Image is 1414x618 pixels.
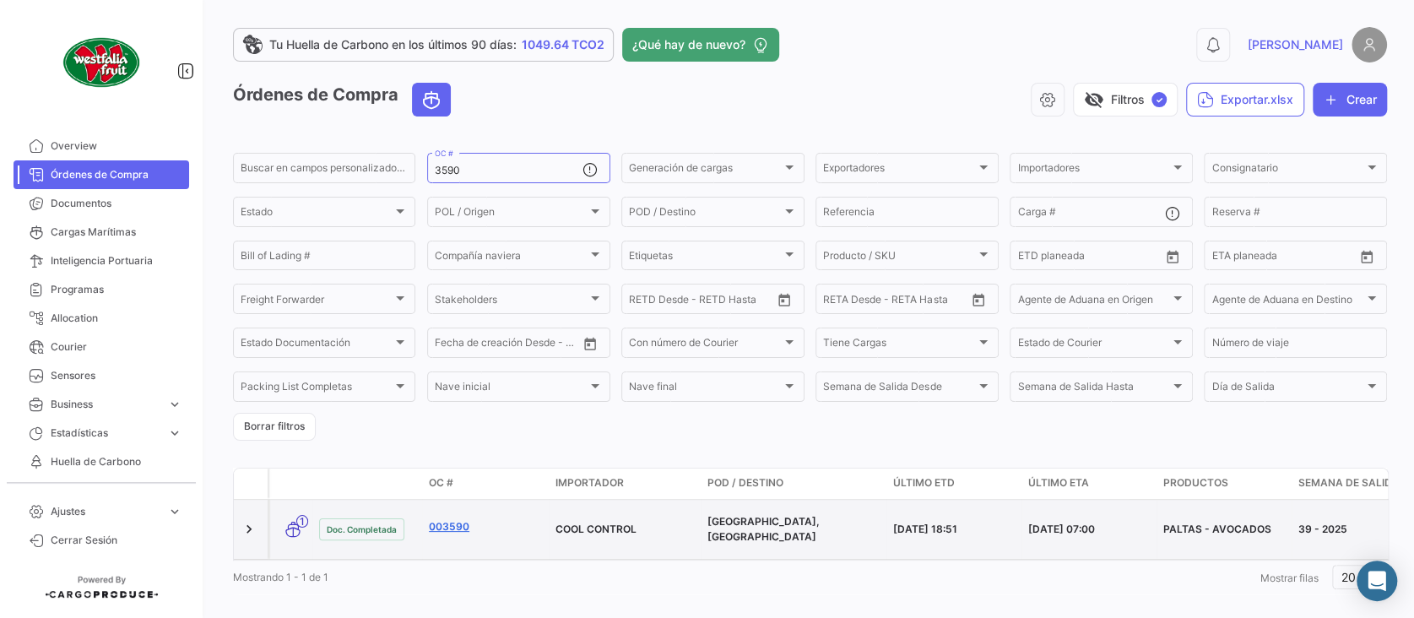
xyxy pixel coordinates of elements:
span: 20 [1341,570,1356,584]
span: Semana de Salida Desde [823,383,975,395]
span: Semana de Salida Hasta [1017,383,1169,395]
a: Courier [14,333,189,361]
span: Courier [51,339,182,355]
span: Documentos [51,196,182,211]
span: Overview [51,138,182,154]
span: POD / Destino [629,209,781,220]
input: Hasta [671,295,739,307]
datatable-header-cell: OC # [422,469,549,499]
a: Documentos [14,189,189,218]
button: Open calendar [1160,244,1185,269]
div: [GEOGRAPHIC_DATA], [GEOGRAPHIC_DATA] [707,514,880,545]
span: 1049.64 TCO2 [522,36,604,53]
a: Allocation [14,304,189,333]
span: ✓ [1151,92,1167,107]
span: Agente de Aduana en Destino [1211,295,1363,307]
span: Mostrando 1 - 1 de 1 [233,571,328,583]
span: Producto / SKU [823,252,975,264]
span: [PERSON_NAME] [1248,36,1343,53]
a: Huella de Carbono [14,447,189,476]
span: Generación de cargas [629,165,781,176]
a: 003590 [429,519,542,534]
span: visibility_off [1084,89,1104,110]
span: 1 [296,515,308,528]
span: Allocation [51,311,182,326]
input: Hasta [1254,252,1321,264]
a: Sensores [14,361,189,390]
input: Hasta [865,295,933,307]
span: Órdenes de Compra [51,167,182,182]
span: Último ETA [1028,475,1089,491]
span: Exportadores [823,165,975,176]
span: Packing List Completas [241,383,393,395]
img: placeholder-user.png [1352,27,1387,62]
span: POD / Destino [707,475,783,491]
span: Mostrar filas [1260,572,1319,584]
span: Tu Huella de Carbono en los últimos 90 días: [269,36,517,53]
span: Importador [555,475,624,491]
button: Borrar filtros [233,413,316,441]
span: Nave final [629,383,781,395]
span: Importadores [1017,165,1169,176]
span: Nave inicial [435,383,587,395]
a: Cargas Marítimas [14,218,189,247]
span: Con número de Courier [629,339,781,351]
span: expand_more [167,426,182,441]
datatable-header-cell: Estado Doc. [312,469,422,499]
span: Semana de Salida [1298,475,1400,491]
span: Día de Salida [1211,383,1363,395]
datatable-header-cell: POD / Destino [701,469,886,499]
button: Open calendar [1354,244,1379,269]
span: expand_more [167,397,182,412]
span: Tiene Cargas [823,339,975,351]
input: Desde [629,295,659,307]
input: Desde [1017,252,1048,264]
datatable-header-cell: Modo de Transporte [270,469,312,499]
span: Estado de Courier [1017,339,1169,351]
a: Órdenes de Compra [14,160,189,189]
span: Inteligencia Portuaria [51,253,182,268]
div: Abrir Intercom Messenger [1357,561,1397,601]
img: client-50.png [59,20,144,105]
button: ¿Qué hay de nuevo? [622,28,779,62]
a: Overview [14,132,189,160]
input: Desde [435,339,465,351]
datatable-header-cell: Productos [1157,469,1292,499]
span: ¿Qué hay de nuevo? [632,36,745,53]
span: [DATE] 07:00 [1028,523,1095,535]
span: COOL CONTROL [555,523,637,535]
a: Inteligencia Portuaria [14,247,189,275]
span: Estado Documentación [241,339,393,351]
span: Business [51,397,160,412]
span: Stakeholders [435,295,587,307]
button: Open calendar [772,287,797,312]
button: Ocean [413,84,450,116]
span: Sensores [51,368,182,383]
datatable-header-cell: Importador [549,469,701,499]
span: Estadísticas [51,426,160,441]
span: Ajustes [51,504,160,519]
a: Programas [14,275,189,304]
button: Crear [1313,83,1387,117]
input: Hasta [477,339,544,351]
span: Huella de Carbono [51,454,182,469]
span: Agente de Aduana en Origen [1017,295,1169,307]
span: PALTAS - AVOCADOS [1163,523,1271,535]
span: Consignatario [1211,165,1363,176]
span: POL / Origen [435,209,587,220]
datatable-header-cell: Último ETA [1021,469,1157,499]
span: Compañía naviera [435,252,587,264]
h3: Órdenes de Compra [233,83,456,117]
span: Productos [1163,475,1228,491]
button: Exportar.xlsx [1186,83,1304,117]
span: Estado [241,209,393,220]
span: OC # [429,475,453,491]
button: Open calendar [966,287,991,312]
span: expand_more [167,504,182,519]
span: Freight Forwarder [241,295,393,307]
input: Desde [823,295,853,307]
span: Programas [51,282,182,297]
span: Etiquetas [629,252,781,264]
span: Último ETD [893,475,955,491]
input: Hasta [1059,252,1127,264]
